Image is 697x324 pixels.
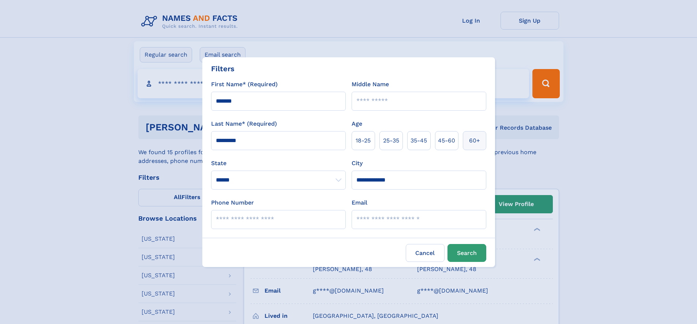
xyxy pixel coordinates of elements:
[211,63,235,74] div: Filters
[411,136,427,145] span: 35‑45
[352,159,363,168] label: City
[211,119,277,128] label: Last Name* (Required)
[352,80,389,89] label: Middle Name
[352,198,367,207] label: Email
[447,244,486,262] button: Search
[406,244,445,262] label: Cancel
[211,80,278,89] label: First Name* (Required)
[211,198,254,207] label: Phone Number
[352,119,362,128] label: Age
[211,159,346,168] label: State
[469,136,480,145] span: 60+
[383,136,399,145] span: 25‑35
[438,136,455,145] span: 45‑60
[356,136,371,145] span: 18‑25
